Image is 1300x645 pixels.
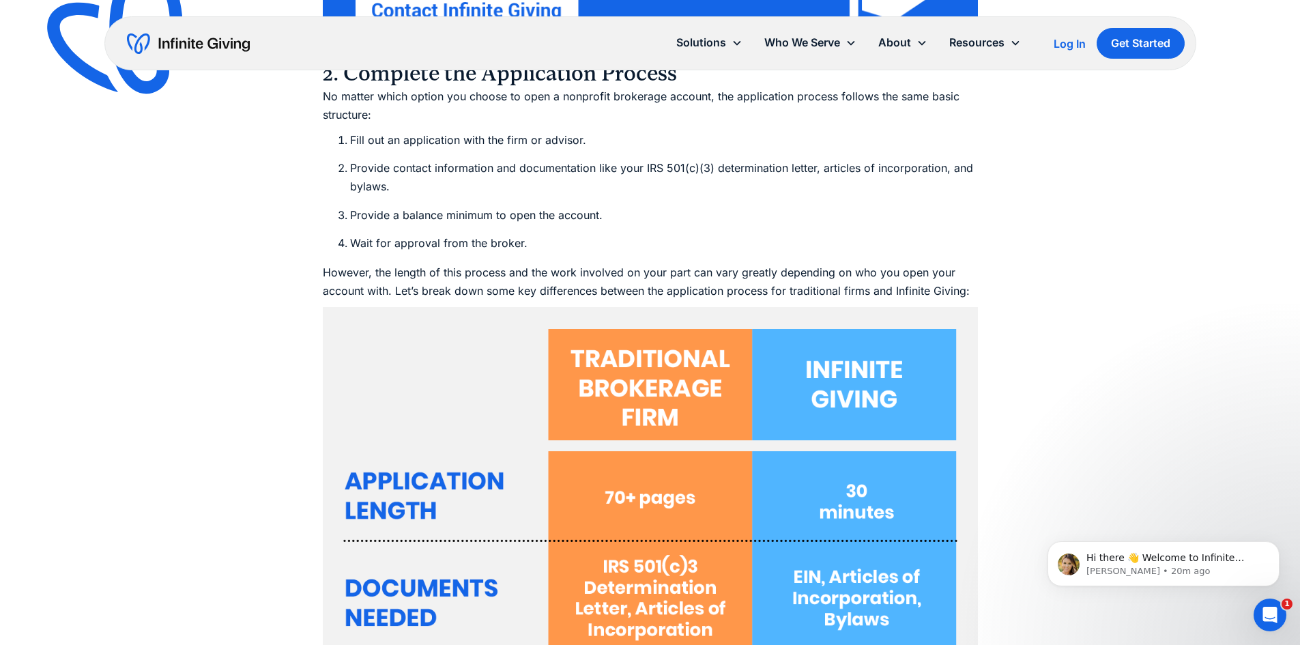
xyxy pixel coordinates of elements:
[1054,35,1086,52] a: Log In
[1282,599,1292,610] span: 1
[665,28,753,57] div: Solutions
[323,87,978,124] p: No matter which option you choose to open a nonprofit brokerage account, the application process ...
[764,33,840,52] div: Who We Serve
[350,234,978,253] li: Wait for approval from the broker.
[676,33,726,52] div: Solutions
[753,28,867,57] div: Who We Serve
[1054,38,1086,49] div: Log In
[1097,28,1185,59] a: Get Started
[867,28,938,57] div: About
[323,263,978,300] p: However, the length of this process and the work involved on your part can vary greatly depending...
[350,131,978,149] li: Fill out an application with the firm or advisor.
[127,33,250,55] a: home
[1254,599,1286,631] iframe: Intercom live chat
[1027,513,1300,608] iframe: Intercom notifications message
[949,33,1005,52] div: Resources
[350,206,978,225] li: Provide a balance minimum to open the account.
[938,28,1032,57] div: Resources
[323,60,978,87] h3: 2. Complete the Application Process
[350,159,978,196] li: Provide contact information and documentation like your IRS 501(c)(3) determination letter, artic...
[878,33,911,52] div: About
